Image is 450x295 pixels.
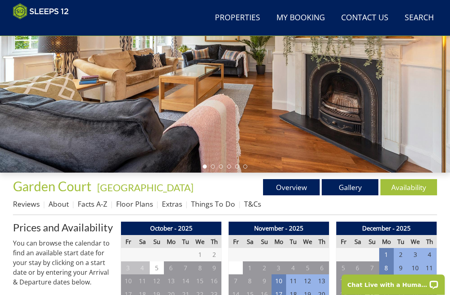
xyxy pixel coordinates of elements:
[116,199,153,209] a: Floor Plans
[164,235,178,249] th: Mo
[164,262,178,275] td: 6
[263,180,320,196] a: Overview
[300,262,315,275] td: 5
[207,235,222,249] th: Th
[286,275,301,288] td: 11
[422,262,437,275] td: 11
[150,275,164,288] td: 12
[336,235,351,249] th: Fr
[422,235,437,249] th: Th
[193,275,207,288] td: 15
[49,199,69,209] a: About
[272,262,286,275] td: 3
[193,262,207,275] td: 8
[300,275,315,288] td: 12
[379,235,394,249] th: Mo
[322,180,378,196] a: Gallery
[13,199,40,209] a: Reviews
[193,235,207,249] th: We
[229,275,243,288] td: 7
[272,235,286,249] th: Mo
[350,235,365,249] th: Sa
[135,235,150,249] th: Sa
[13,239,114,287] p: You can browse the calendar to find an available start date for your stay by clicking on a start ...
[272,275,286,288] td: 10
[243,275,257,288] td: 8
[350,262,365,275] td: 6
[336,269,450,295] iframe: LiveChat chat widget
[408,235,422,249] th: We
[394,248,408,262] td: 2
[178,262,193,275] td: 7
[243,235,257,249] th: Sa
[121,222,222,235] th: October - 2025
[336,222,437,235] th: December - 2025
[243,262,257,275] td: 1
[94,182,193,194] span: -
[207,262,222,275] td: 9
[379,262,394,275] td: 8
[78,199,107,209] a: Facts A-Z
[13,222,114,233] a: Prices and Availability
[286,235,301,249] th: Tu
[365,235,380,249] th: Su
[193,248,207,262] td: 1
[408,262,422,275] td: 10
[150,262,164,275] td: 5
[315,235,329,249] th: Th
[212,9,263,27] a: Properties
[229,222,329,235] th: November - 2025
[365,262,380,275] td: 7
[273,9,328,27] a: My Booking
[257,262,272,275] td: 2
[135,275,150,288] td: 11
[257,235,272,249] th: Su
[164,275,178,288] td: 13
[286,262,301,275] td: 4
[207,248,222,262] td: 2
[257,275,272,288] td: 9
[401,9,437,27] a: Search
[394,235,408,249] th: Tu
[97,182,193,194] a: [GEOGRAPHIC_DATA]
[150,235,164,249] th: Su
[315,275,329,288] td: 13
[300,235,315,249] th: We
[422,248,437,262] td: 4
[207,275,222,288] td: 16
[135,262,150,275] td: 4
[121,275,136,288] td: 10
[13,3,69,19] img: Sleeps 12
[121,235,136,249] th: Fr
[162,199,182,209] a: Extras
[315,262,329,275] td: 6
[13,179,94,195] a: Garden Court
[379,248,394,262] td: 1
[408,248,422,262] td: 3
[9,24,94,31] iframe: Customer reviews powered by Trustpilot
[380,180,437,196] a: Availability
[13,179,91,195] span: Garden Court
[178,275,193,288] td: 14
[336,262,351,275] td: 5
[191,199,235,209] a: Things To Do
[229,235,243,249] th: Fr
[338,9,392,27] a: Contact Us
[244,199,261,209] a: T&Cs
[394,262,408,275] td: 9
[178,235,193,249] th: Tu
[121,262,136,275] td: 3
